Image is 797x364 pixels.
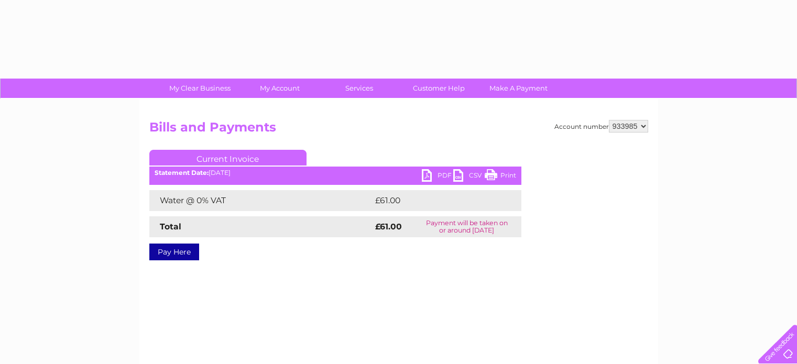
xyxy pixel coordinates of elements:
a: Pay Here [149,244,199,260]
h2: Bills and Payments [149,120,648,140]
a: Print [485,169,516,184]
a: Customer Help [396,79,482,98]
a: PDF [422,169,453,184]
a: My Clear Business [157,79,243,98]
a: CSV [453,169,485,184]
b: Statement Date: [155,169,209,177]
div: [DATE] [149,169,521,177]
strong: £61.00 [375,222,402,231]
a: Make A Payment [475,79,562,98]
td: Water @ 0% VAT [149,190,373,211]
td: Payment will be taken on or around [DATE] [412,216,521,237]
div: Account number [554,120,648,133]
td: £61.00 [373,190,499,211]
strong: Total [160,222,181,231]
a: Current Invoice [149,150,307,166]
a: Services [316,79,402,98]
a: My Account [236,79,323,98]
